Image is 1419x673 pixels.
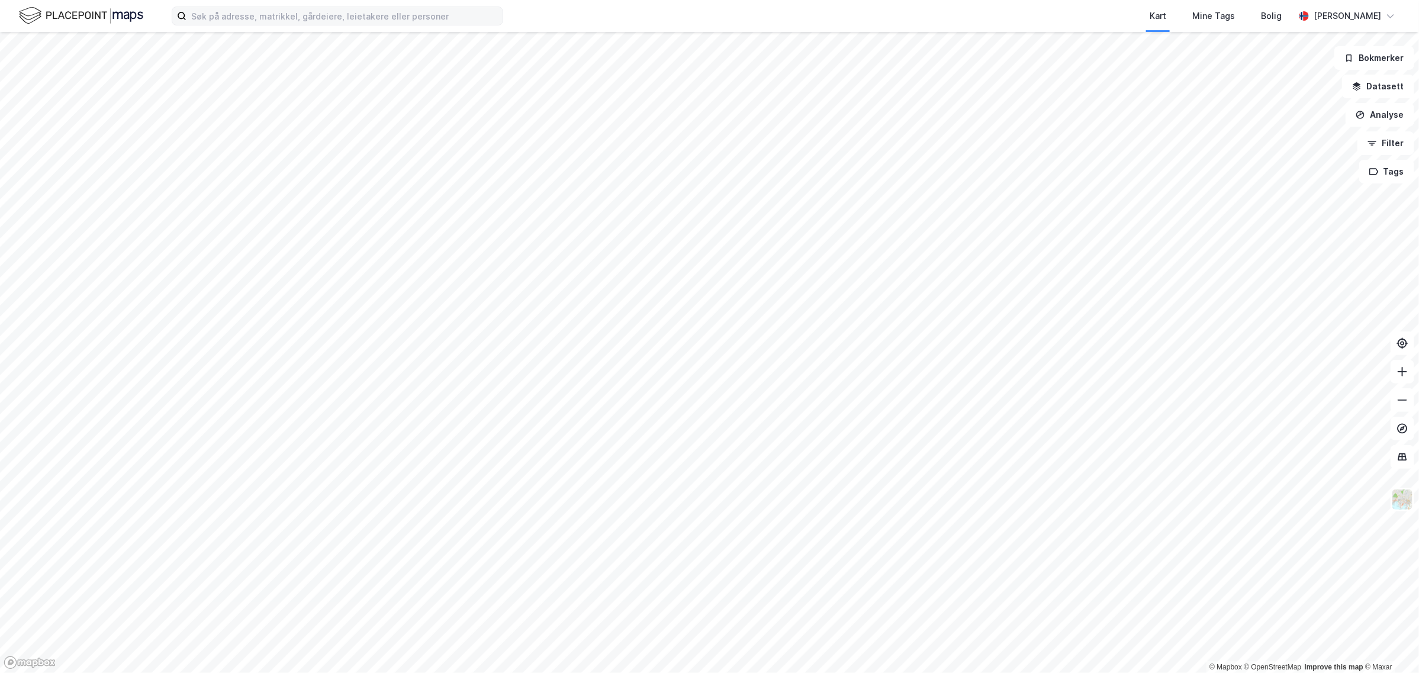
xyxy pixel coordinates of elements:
[1391,488,1414,511] img: Z
[4,656,56,669] a: Mapbox homepage
[1334,46,1414,70] button: Bokmerker
[1261,9,1282,23] div: Bolig
[1357,131,1414,155] button: Filter
[1342,75,1414,98] button: Datasett
[1346,103,1414,127] button: Analyse
[1192,9,1235,23] div: Mine Tags
[1359,160,1414,183] button: Tags
[1305,663,1363,671] a: Improve this map
[1150,9,1166,23] div: Kart
[1209,663,1242,671] a: Mapbox
[1360,616,1419,673] iframe: Chat Widget
[186,7,503,25] input: Søk på adresse, matrikkel, gårdeiere, leietakere eller personer
[1244,663,1302,671] a: OpenStreetMap
[19,5,143,26] img: logo.f888ab2527a4732fd821a326f86c7f29.svg
[1314,9,1381,23] div: [PERSON_NAME]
